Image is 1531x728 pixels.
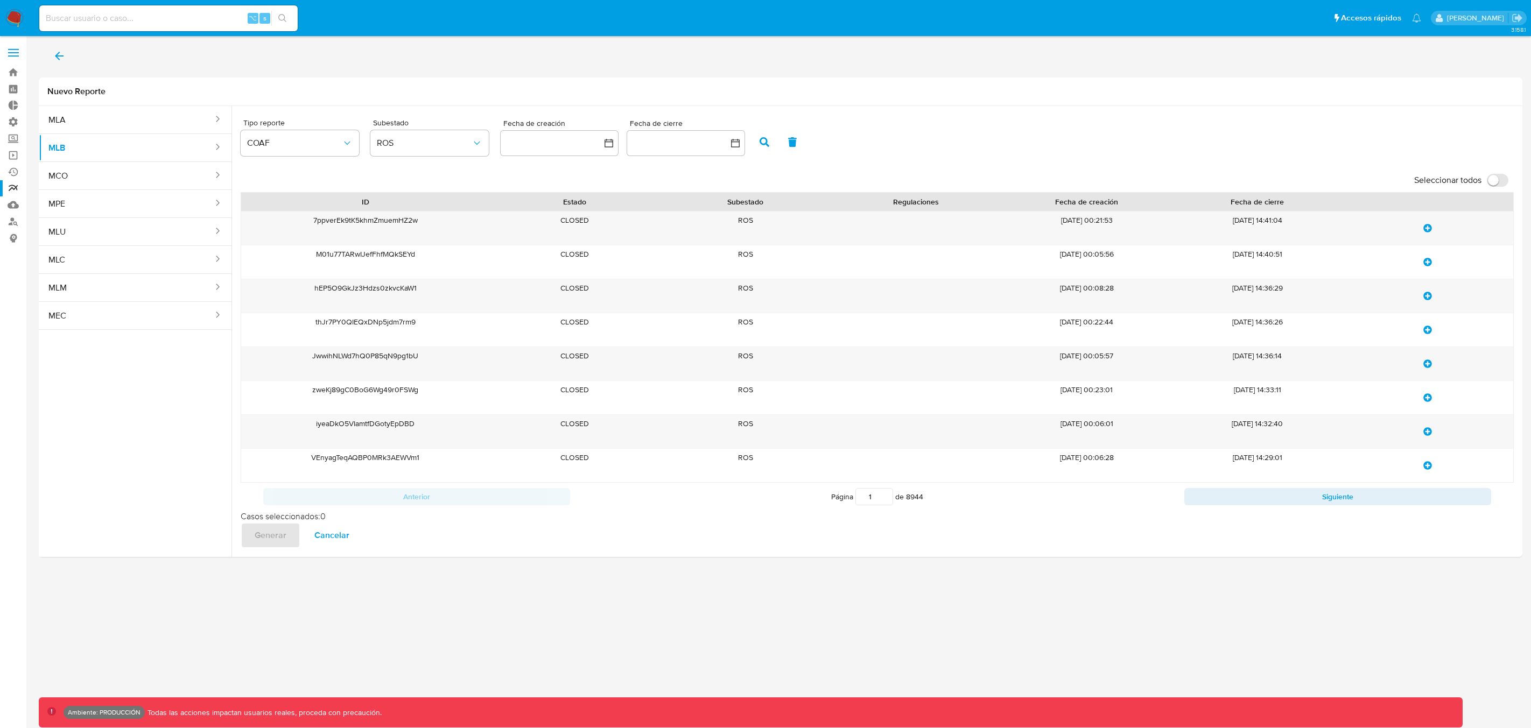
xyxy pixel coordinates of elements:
a: Salir [1512,12,1523,24]
button: search-icon [271,11,293,26]
span: ⌥ [249,13,257,23]
input: Buscar usuario o caso... [39,11,298,25]
p: yamil.zavala@mercadolibre.com [1447,13,1508,23]
p: Ambiente: PRODUCCIÓN [68,710,141,715]
p: Todas las acciones impactan usuarios reales, proceda con precaución. [145,708,382,718]
span: Accesos rápidos [1341,12,1401,24]
span: s [263,13,266,23]
a: Notificaciones [1412,13,1421,23]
